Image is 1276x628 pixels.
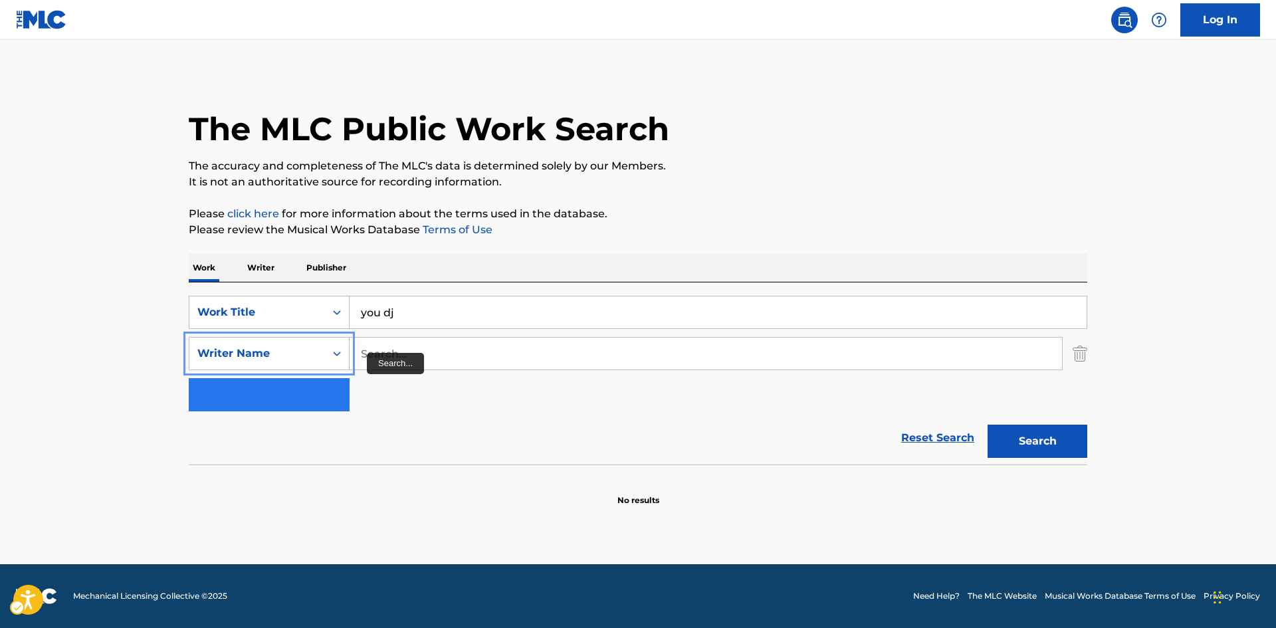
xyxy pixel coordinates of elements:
[189,109,669,149] h1: The MLC Public Work Search
[16,10,67,29] img: MLC Logo
[1073,337,1087,370] img: Delete Criterion
[350,296,1087,328] input: Search...
[617,478,659,506] p: No results
[16,588,57,604] img: logo
[1210,564,1276,628] iframe: Hubspot Iframe
[197,346,317,362] div: Writer Name
[197,304,317,320] div: Work Title
[1151,12,1167,28] img: help
[1116,12,1132,28] img: search
[189,158,1087,174] p: The accuracy and completeness of The MLC's data is determined solely by our Members.
[227,207,279,220] a: click here
[1045,590,1196,602] a: Musical Works Database Terms of Use
[1214,577,1222,617] div: Drag
[1204,590,1260,602] a: Privacy Policy
[189,174,1087,190] p: It is not an authoritative source for recording information.
[189,254,219,282] p: Work
[243,254,278,282] p: Writer
[895,423,981,453] a: Reset Search
[1210,564,1276,628] div: Chat Widget
[913,590,960,602] a: Need Help?
[420,223,492,236] a: Terms of Use
[988,425,1087,458] button: Search
[189,296,1087,465] form: Search Form
[323,387,339,403] img: 9d2ae6d4665cec9f34b9.svg
[73,590,227,602] span: Mechanical Licensing Collective © 2025
[189,378,350,411] button: Add Criteria
[968,590,1037,602] a: The MLC Website
[350,338,1062,369] input: Search...
[189,206,1087,222] p: Please for more information about the terms used in the database.
[302,254,350,282] p: Publisher
[1180,3,1260,37] a: Log In
[189,222,1087,238] p: Please review the Musical Works Database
